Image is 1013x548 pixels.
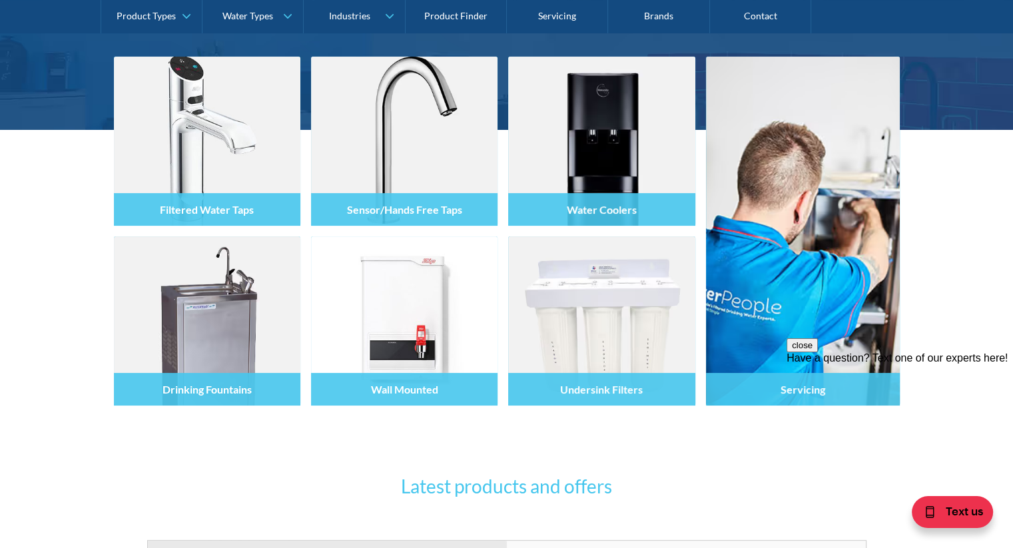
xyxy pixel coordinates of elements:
div: Product Types [117,11,176,22]
h4: Servicing [781,383,825,396]
div: Industries [328,11,370,22]
h4: Undersink Filters [560,383,643,396]
h4: Drinking Fountains [163,383,252,396]
img: Filtered Water Taps [114,57,300,226]
h3: Latest products and offers [247,472,767,500]
img: Undersink Filters [508,236,695,406]
h4: Wall Mounted [370,383,438,396]
iframe: podium webchat widget bubble [880,481,1013,548]
h4: Sensor/Hands Free Taps [346,203,462,216]
img: Drinking Fountains [114,236,300,406]
img: Water Coolers [508,57,695,226]
img: Sensor/Hands Free Taps [311,57,498,226]
a: Servicing [706,57,900,406]
img: Wall Mounted [311,236,498,406]
div: Water Types [222,11,273,22]
h4: Water Coolers [567,203,637,216]
iframe: podium webchat widget prompt [787,338,1013,498]
h4: Filtered Water Taps [160,203,254,216]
